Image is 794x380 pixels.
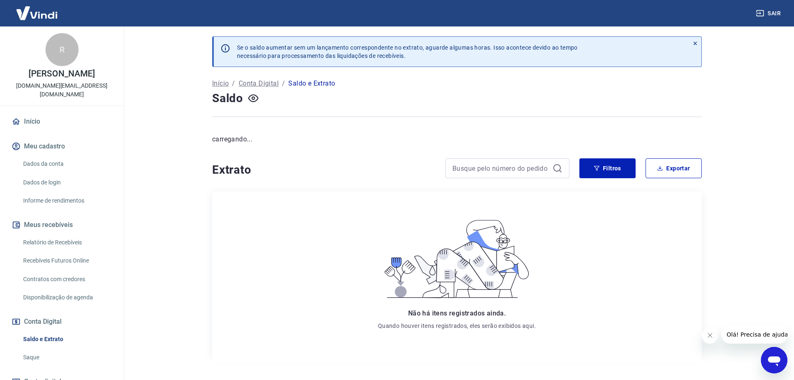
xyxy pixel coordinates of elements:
iframe: Mensagem da empresa [722,325,787,344]
button: Conta Digital [10,313,114,331]
button: Meu cadastro [10,137,114,155]
a: Saque [20,349,114,366]
button: Exportar [646,158,702,178]
span: Olá! Precisa de ajuda? [5,6,69,12]
p: Quando houver itens registrados, eles serão exibidos aqui. [378,322,536,330]
p: / [232,79,235,88]
p: / [282,79,285,88]
button: Meus recebíveis [10,216,114,234]
a: Saldo e Extrato [20,331,114,348]
input: Busque pelo número do pedido [452,162,549,174]
p: Se o saldo aumentar sem um lançamento correspondente no extrato, aguarde algumas horas. Isso acon... [237,43,578,60]
a: Contratos com credores [20,271,114,288]
p: Saldo e Extrato [288,79,335,88]
h4: Extrato [212,162,435,178]
div: R [45,33,79,66]
a: Dados da conta [20,155,114,172]
p: [DOMAIN_NAME][EMAIL_ADDRESS][DOMAIN_NAME] [7,81,117,99]
iframe: Botão para abrir a janela de mensagens [761,347,787,373]
a: Início [212,79,229,88]
a: Início [10,112,114,131]
h4: Saldo [212,90,243,107]
a: Recebíveis Futuros Online [20,252,114,269]
button: Filtros [579,158,636,178]
p: [PERSON_NAME] [29,69,95,78]
span: Não há itens registrados ainda. [408,309,506,317]
a: Relatório de Recebíveis [20,234,114,251]
p: carregando... [212,134,702,144]
iframe: Fechar mensagem [702,327,718,344]
a: Informe de rendimentos [20,192,114,209]
img: Vindi [10,0,64,26]
a: Conta Digital [239,79,279,88]
a: Dados de login [20,174,114,191]
a: Disponibilização de agenda [20,289,114,306]
button: Sair [754,6,784,21]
